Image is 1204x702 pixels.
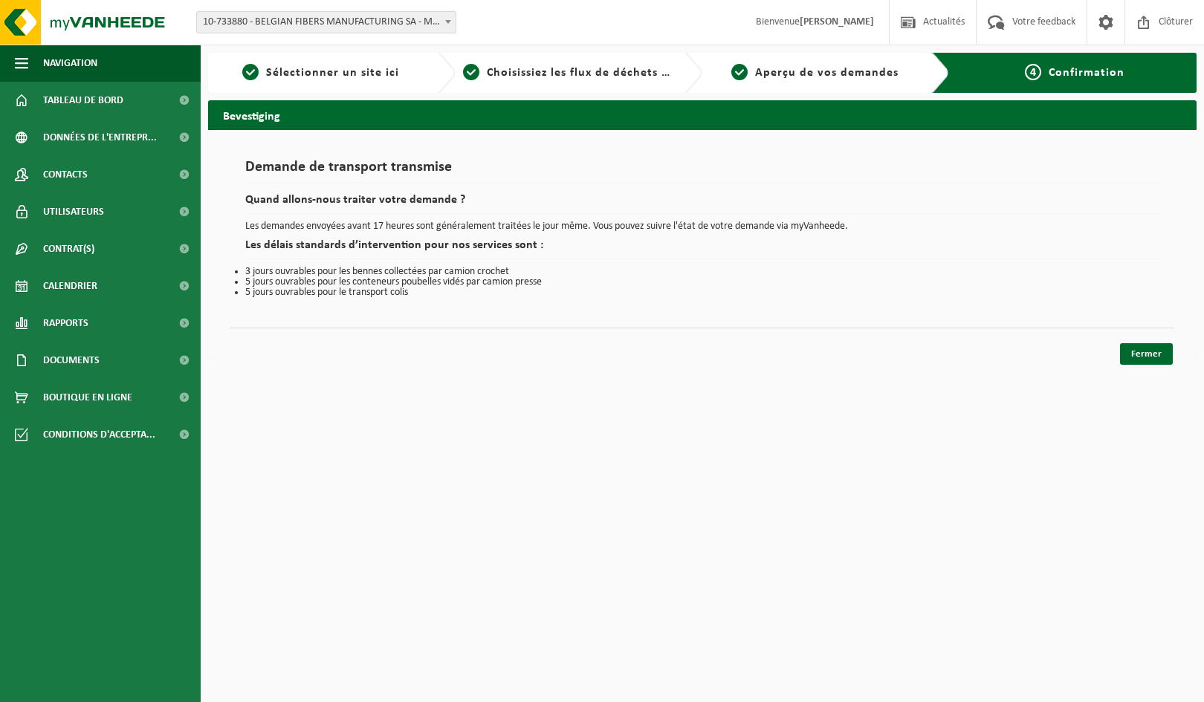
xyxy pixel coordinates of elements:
span: Documents [43,342,100,379]
span: 10-733880 - BELGIAN FIBERS MANUFACTURING SA - MOUSCRON [197,12,456,33]
span: Conditions d'accepta... [43,416,155,453]
a: 2Choisissiez les flux de déchets et récipients [463,64,673,82]
span: 10-733880 - BELGIAN FIBERS MANUFACTURING SA - MOUSCRON [196,11,456,33]
span: Choisissiez les flux de déchets et récipients [487,67,734,79]
strong: [PERSON_NAME] [800,16,874,27]
span: 4 [1025,64,1041,80]
span: Contrat(s) [43,230,94,267]
p: Les demandes envoyées avant 17 heures sont généralement traitées le jour même. Vous pouvez suivre... [245,221,1159,232]
span: Sélectionner un site ici [266,67,399,79]
span: Calendrier [43,267,97,305]
h2: Bevestiging [208,100,1197,129]
li: 3 jours ouvrables pour les bennes collectées par camion crochet [245,267,1159,277]
span: Tableau de bord [43,82,123,119]
li: 5 jours ouvrables pour le transport colis [245,287,1159,298]
a: 1Sélectionner un site ici [216,64,426,82]
span: Navigation [43,45,97,82]
span: Contacts [43,156,88,193]
span: Utilisateurs [43,193,104,230]
a: Fermer [1120,343,1173,365]
h2: Quand allons-nous traiter votre demande ? [245,194,1159,214]
span: Données de l'entrepr... [43,119,157,156]
span: Aperçu de vos demandes [755,67,899,79]
span: 1 [242,64,259,80]
span: Boutique en ligne [43,379,132,416]
span: 2 [463,64,479,80]
h1: Demande de transport transmise [245,160,1159,183]
span: 3 [731,64,748,80]
h2: Les délais standards d’intervention pour nos services sont : [245,239,1159,259]
a: 3Aperçu de vos demandes [710,64,920,82]
span: Rapports [43,305,88,342]
li: 5 jours ouvrables pour les conteneurs poubelles vidés par camion presse [245,277,1159,287]
span: Confirmation [1049,67,1124,79]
